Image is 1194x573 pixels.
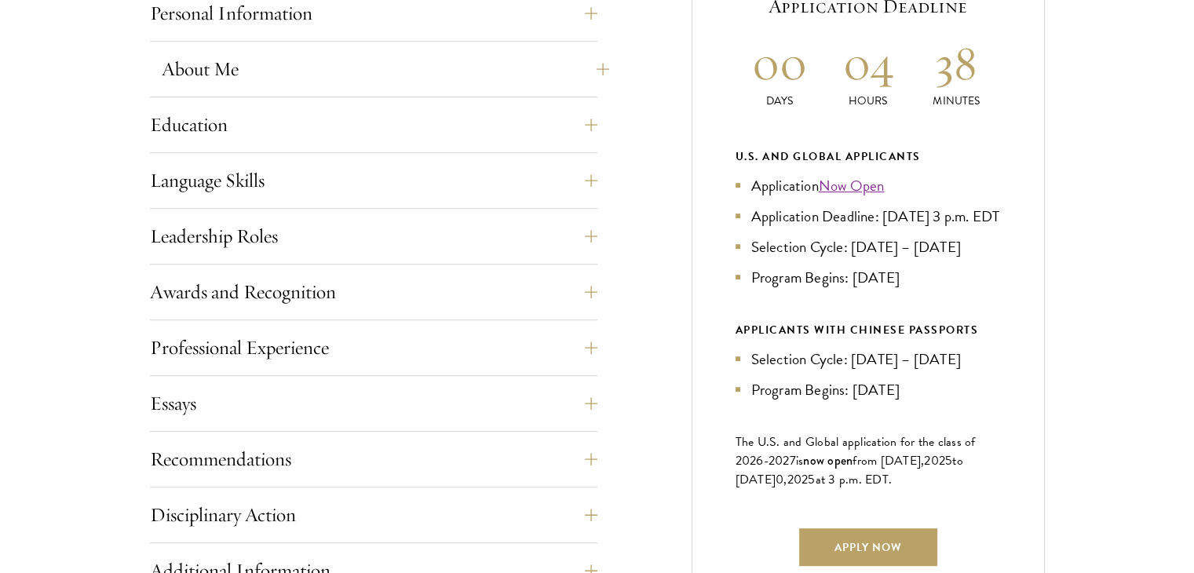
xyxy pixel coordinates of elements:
[912,93,1001,109] p: Minutes
[736,432,976,470] span: The U.S. and Global application for the class of 202
[150,385,597,422] button: Essays
[736,174,1001,197] li: Application
[816,470,893,489] span: at 3 p.m. EDT.
[764,451,790,470] span: -202
[912,34,1001,93] h2: 38
[790,451,796,470] span: 7
[736,147,1001,166] div: U.S. and Global Applicants
[150,496,597,534] button: Disciplinary Action
[736,235,1001,258] li: Selection Cycle: [DATE] – [DATE]
[736,34,824,93] h2: 00
[803,451,853,469] span: now open
[736,348,1001,370] li: Selection Cycle: [DATE] – [DATE]
[783,470,787,489] span: ,
[796,451,804,470] span: is
[736,451,963,489] span: to [DATE]
[799,528,937,566] a: Apply Now
[736,378,1001,401] li: Program Begins: [DATE]
[162,50,609,88] button: About Me
[924,451,945,470] span: 202
[736,266,1001,289] li: Program Begins: [DATE]
[776,470,783,489] span: 0
[787,470,809,489] span: 202
[736,93,824,109] p: Days
[756,451,763,470] span: 6
[945,451,952,470] span: 5
[736,205,1001,228] li: Application Deadline: [DATE] 3 p.m. EDT
[150,273,597,311] button: Awards and Recognition
[736,320,1001,340] div: APPLICANTS WITH CHINESE PASSPORTS
[150,106,597,144] button: Education
[853,451,924,470] span: from [DATE],
[150,329,597,367] button: Professional Experience
[150,217,597,255] button: Leadership Roles
[823,93,912,109] p: Hours
[150,440,597,478] button: Recommendations
[823,34,912,93] h2: 04
[808,470,815,489] span: 5
[150,162,597,199] button: Language Skills
[819,174,885,197] a: Now Open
